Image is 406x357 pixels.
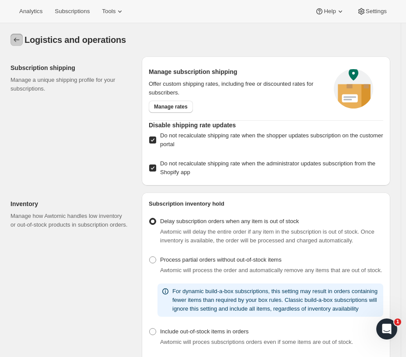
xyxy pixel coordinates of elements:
h2: Inventory [10,199,128,208]
button: Tools [97,5,129,17]
h2: Subscription shipping [10,63,128,72]
span: Manage rates [154,103,188,110]
span: Tools [102,8,115,15]
button: Subscriptions [49,5,95,17]
span: Subscriptions [55,8,90,15]
p: Manage a unique shipping profile for your subscriptions. [10,76,128,93]
span: Do not recalculate shipping rate when the administrator updates subscription from the Shopify app [160,160,375,175]
h2: Manage subscription shipping [149,67,324,76]
span: Awtomic will delay the entire order if any item in the subscription is out of stock. Once invento... [160,228,374,244]
span: Settings [366,8,387,15]
span: Help [324,8,336,15]
h2: Subscription inventory hold [149,199,383,208]
button: Help [310,5,350,17]
button: Settings [352,5,392,17]
span: Awtomic will process the order and automatically remove any items that are out of stock. [160,267,382,273]
button: Analytics [14,5,48,17]
h2: Disable shipping rate updates [149,121,383,129]
span: Process partial orders without out-of-stock items [160,256,281,263]
button: Settings [10,34,23,46]
p: Offer custom shipping rates, including free or discounted rates for subscribers. [149,80,324,97]
span: Do not recalculate shipping rate when the shopper updates subscription on the customer portal [160,132,383,147]
span: Awtomic will proces subscriptions orders even if some items are out of stock. [160,339,353,345]
span: Include out-of-stock items in orders [160,328,248,335]
p: For dynamic build-a-box subscriptions, this setting may result in orders containing fewer items t... [172,287,380,313]
span: Delay subscription orders when any item is out of stock [160,218,299,224]
a: Manage rates [149,101,193,113]
p: Manage how Awtomic handles low inventory or out-of-stock products in subscription orders. [10,212,128,229]
iframe: Intercom live chat [376,318,397,339]
span: Logistics and operations [24,35,126,45]
span: 1 [394,318,401,325]
span: Analytics [19,8,42,15]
